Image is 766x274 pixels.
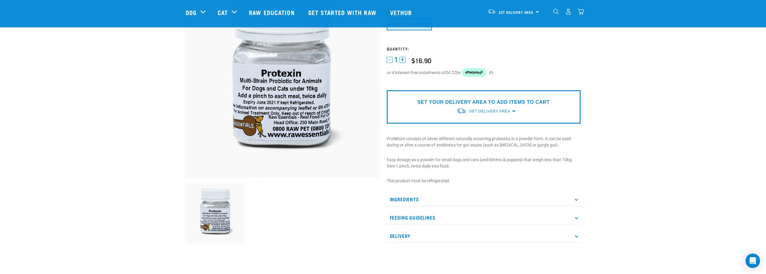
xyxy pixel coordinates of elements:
[578,8,584,15] img: home-icon@2x.png
[387,46,581,51] h3: Quantity:
[186,8,197,17] a: Dog
[302,0,384,24] a: Get started with Raw
[553,9,559,14] img: home-icon-1@2x.png
[394,57,398,63] span: 1
[565,8,572,15] img: user.png
[387,157,581,169] p: Easy dosage as a powder for small dogs and cats (and kittens & puppies) that weigh less than 10kg...
[488,9,496,14] img: van-moving.png
[387,57,393,63] button: -
[387,68,581,77] div: or 4 interest-free instalments of by
[387,192,581,206] p: Ingredients
[469,109,510,113] span: Set Delivery Area
[499,11,534,13] span: Set Delivery Area
[746,254,760,268] div: Open Intercom Messenger
[387,136,581,148] p: ProN8ure consists of seven different naturally occurring probiotics in a powder form. It can be u...
[445,69,456,76] span: $4.22
[384,0,420,24] a: Vethub
[462,68,486,77] img: Afterpay
[387,178,581,184] p: This product must be refrigerated.
[457,108,466,114] img: van-moving.png
[387,211,581,224] p: Feeding Guidelines
[411,57,431,64] div: $16.90
[417,99,550,106] p: SET YOUR DELIVERY AREA TO ADD ITEMS TO CART
[243,0,302,24] a: Raw Education
[399,57,405,63] button: +
[387,229,581,243] p: Delivery
[218,8,228,17] a: Cat
[186,183,246,243] img: Plastic Bottle Of Protexin For Dogs And Cats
